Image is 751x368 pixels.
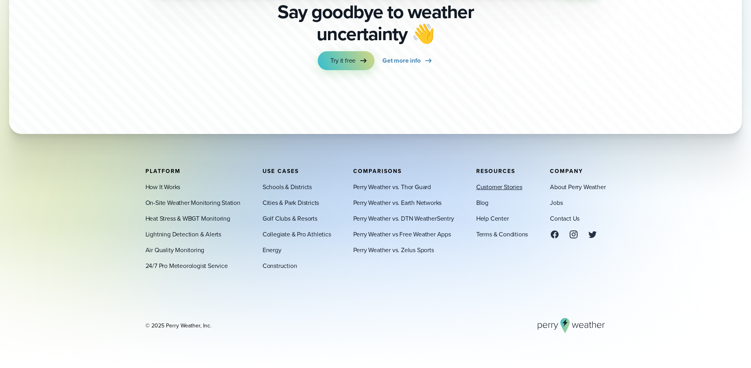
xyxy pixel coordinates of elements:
[263,198,319,207] a: Cities & Park Districts
[476,182,522,191] a: Customer Stories
[145,261,228,270] a: 24/7 Pro Meteorologist Service
[263,245,281,255] a: Energy
[382,51,433,70] a: Get more info
[353,245,434,255] a: Perry Weather vs. Zelus Sports
[145,245,205,255] a: Air Quality Monitoring
[145,229,221,239] a: Lightning Detection & Alerts
[382,56,420,65] span: Get more info
[353,214,454,223] a: Perry Weather vs. DTN WeatherSentry
[145,198,240,207] a: On-Site Weather Monitoring Station
[330,56,356,65] span: Try it free
[550,198,563,207] a: Jobs
[145,167,181,175] span: Platform
[476,198,488,207] a: Blog
[550,214,580,223] a: Contact Us
[263,182,312,191] a: Schools & Districts
[145,322,211,329] div: © 2025 Perry Weather, Inc.
[476,229,528,239] a: Terms & Conditions
[353,198,442,207] a: Perry Weather vs. Earth Networks
[263,229,331,239] a: Collegiate & Pro Athletics
[263,167,299,175] span: Use Cases
[550,182,606,191] a: About Perry Weather
[353,182,431,191] a: Perry Weather vs. Thor Guard
[275,1,477,45] p: Say goodbye to weather uncertainty 👋
[318,51,375,70] a: Try it free
[476,214,509,223] a: Help Center
[263,214,317,223] a: Golf Clubs & Resorts
[353,167,402,175] span: Comparisons
[476,167,515,175] span: Resources
[263,261,297,270] a: Construction
[145,214,230,223] a: Heat Stress & WBGT Monitoring
[145,182,181,191] a: How It Works
[353,229,451,239] a: Perry Weather vs Free Weather Apps
[550,167,583,175] span: Company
